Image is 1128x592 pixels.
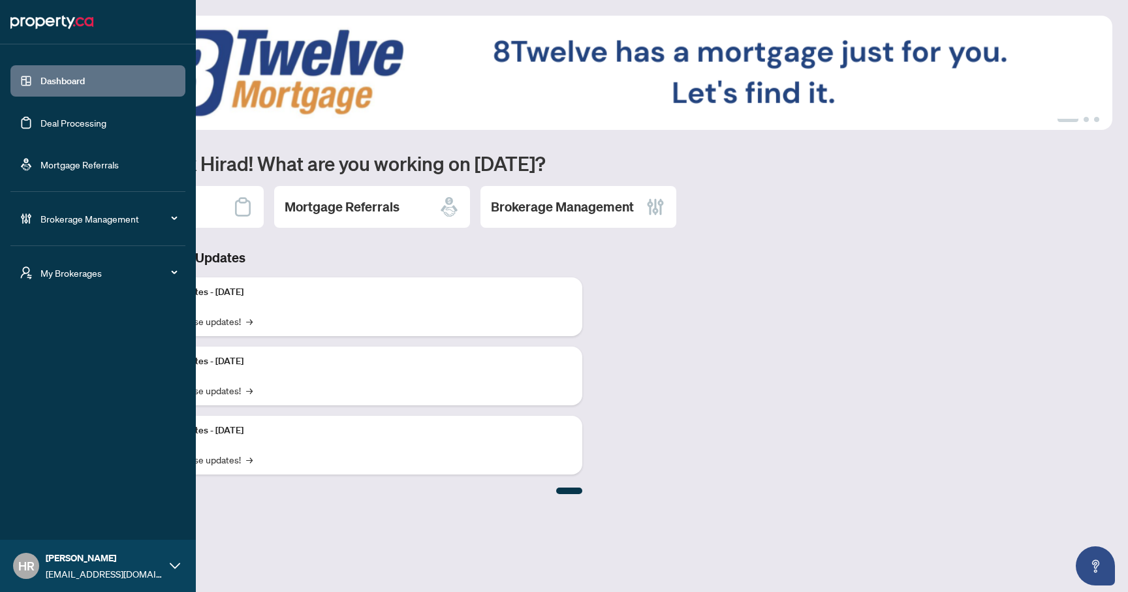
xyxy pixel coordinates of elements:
[10,12,93,33] img: logo
[68,151,1112,176] h1: Welcome back Hirad! What are you working on [DATE]?
[246,383,253,397] span: →
[1076,546,1115,585] button: Open asap
[40,211,176,226] span: Brokerage Management
[18,557,35,575] span: HR
[246,452,253,467] span: →
[1094,117,1099,122] button: 3
[68,16,1112,130] img: Slide 0
[40,266,176,280] span: My Brokerages
[285,198,399,216] h2: Mortgage Referrals
[1084,117,1089,122] button: 2
[137,285,572,300] p: Platform Updates - [DATE]
[46,551,163,565] span: [PERSON_NAME]
[1057,117,1078,122] button: 1
[246,314,253,328] span: →
[40,75,85,87] a: Dashboard
[491,198,634,216] h2: Brokerage Management
[46,567,163,581] span: [EMAIL_ADDRESS][DOMAIN_NAME]
[40,117,106,129] a: Deal Processing
[68,249,582,267] h3: Brokerage & Industry Updates
[40,159,119,170] a: Mortgage Referrals
[20,266,33,279] span: user-switch
[137,354,572,369] p: Platform Updates - [DATE]
[137,424,572,438] p: Platform Updates - [DATE]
